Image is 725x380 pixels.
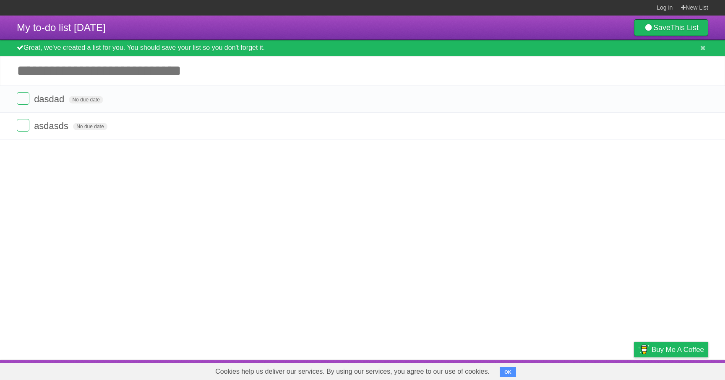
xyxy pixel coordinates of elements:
[634,19,708,36] a: SaveThis List
[17,92,29,105] label: Done
[69,96,103,103] span: No due date
[17,22,106,33] span: My to-do list [DATE]
[634,342,708,357] a: Buy me a coffee
[670,23,699,32] b: This List
[623,362,645,378] a: Privacy
[73,123,107,130] span: No due date
[34,121,70,131] span: asdasds
[655,362,708,378] a: Suggest a feature
[207,363,498,380] span: Cookies help us deliver our services. By using our services, you agree to our use of cookies.
[17,119,29,132] label: Done
[652,342,704,357] span: Buy me a coffee
[34,94,66,104] span: dasdad
[638,342,649,357] img: Buy me a coffee
[522,362,540,378] a: About
[500,367,516,377] button: OK
[550,362,584,378] a: Developers
[595,362,613,378] a: Terms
